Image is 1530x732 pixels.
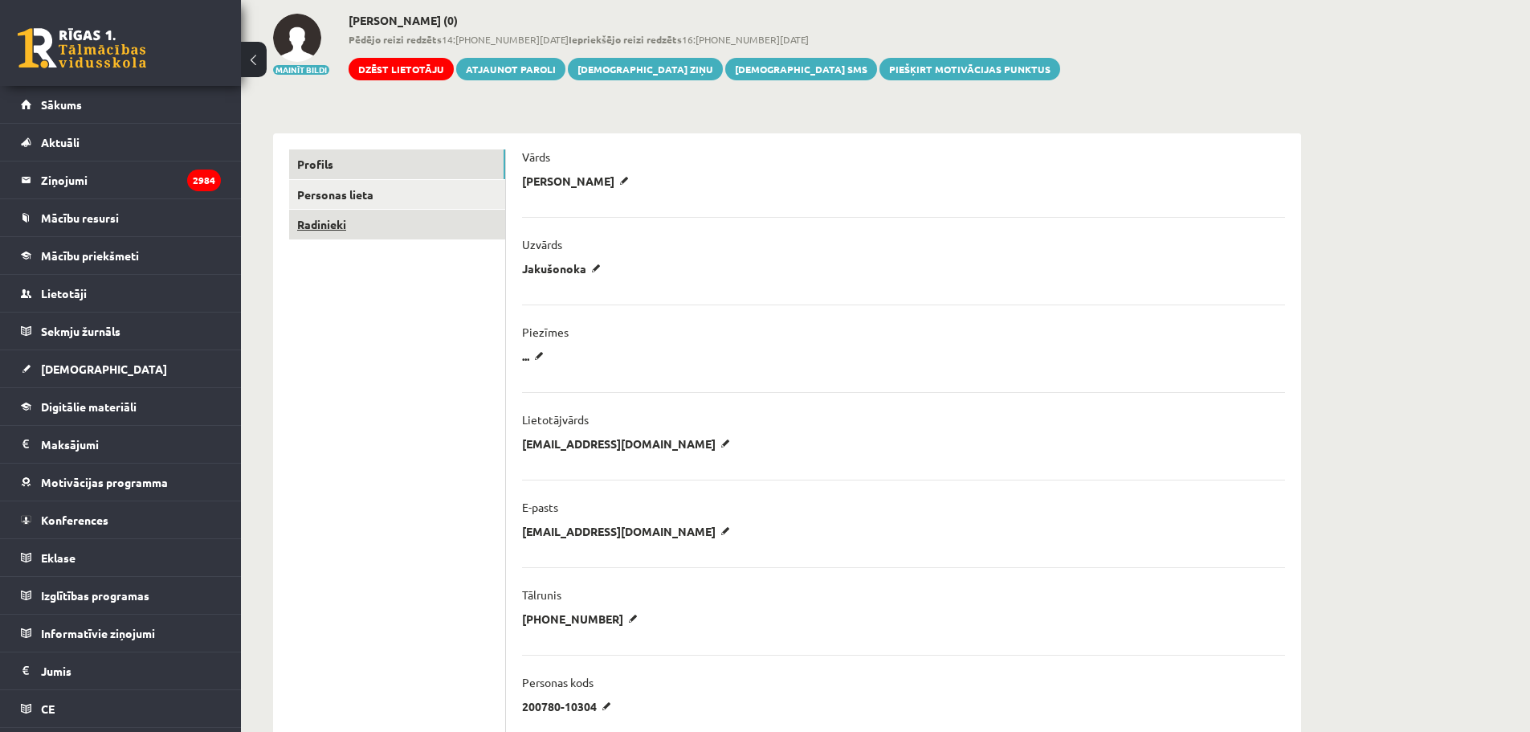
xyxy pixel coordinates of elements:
p: Tālrunis [522,587,561,602]
a: Sekmju žurnāls [21,313,221,350]
p: [PHONE_NUMBER] [522,611,643,626]
span: Mācību resursi [41,211,119,225]
span: Jumis [41,664,71,678]
legend: Maksājumi [41,426,221,463]
span: Digitālie materiāli [41,399,137,414]
p: ... [522,349,549,363]
b: Iepriekšējo reizi redzēts [569,33,682,46]
a: [DEMOGRAPHIC_DATA] ziņu [568,58,723,80]
a: Sākums [21,86,221,123]
span: Eklase [41,550,75,565]
a: Mācību priekšmeti [21,237,221,274]
a: Radinieki [289,210,505,239]
span: 14:[PHONE_NUMBER][DATE] 16:[PHONE_NUMBER][DATE] [349,32,1060,47]
p: E-pasts [522,500,558,514]
a: Piešķirt motivācijas punktus [879,58,1060,80]
a: Informatīvie ziņojumi [21,615,221,652]
a: [DEMOGRAPHIC_DATA] [21,350,221,387]
span: Motivācijas programma [41,475,168,489]
span: CE [41,701,55,716]
a: Digitālie materiāli [21,388,221,425]
a: Eklase [21,539,221,576]
p: [EMAIL_ADDRESS][DOMAIN_NAME] [522,436,736,451]
span: Sākums [41,97,82,112]
img: Anita Jakušonoka [273,14,321,62]
a: Dzēst lietotāju [349,58,454,80]
a: [DEMOGRAPHIC_DATA] SMS [725,58,877,80]
a: Izglītības programas [21,577,221,614]
a: Lietotāji [21,275,221,312]
p: Vārds [522,149,550,164]
span: Izglītības programas [41,588,149,603]
a: Maksājumi [21,426,221,463]
a: Ziņojumi2984 [21,162,221,198]
a: Aktuāli [21,124,221,161]
a: Atjaunot paroli [456,58,565,80]
p: [PERSON_NAME] [522,174,634,188]
span: Aktuāli [41,135,80,149]
a: Personas lieta [289,180,505,210]
span: [DEMOGRAPHIC_DATA] [41,362,167,376]
a: Rīgas 1. Tālmācības vidusskola [18,28,146,68]
span: Konferences [41,513,108,527]
p: Uzvārds [522,237,562,251]
i: 2984 [187,170,221,191]
p: Piezīmes [522,325,569,339]
a: Motivācijas programma [21,464,221,501]
b: Pēdējo reizi redzēts [349,33,442,46]
a: Konferences [21,501,221,538]
p: Jakušonoka [522,261,606,276]
p: 200780-10304 [522,699,617,714]
legend: Ziņojumi [41,162,221,198]
p: Personas kods [522,675,594,689]
span: Lietotāji [41,286,87,301]
h2: [PERSON_NAME] (0) [349,14,1060,27]
a: Jumis [21,652,221,689]
span: Sekmju žurnāls [41,324,120,338]
p: [EMAIL_ADDRESS][DOMAIN_NAME] [522,524,736,538]
a: CE [21,690,221,727]
a: Profils [289,149,505,179]
span: Mācību priekšmeti [41,248,139,263]
p: Lietotājvārds [522,412,589,427]
button: Mainīt bildi [273,65,329,75]
span: Informatīvie ziņojumi [41,626,155,640]
a: Mācību resursi [21,199,221,236]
